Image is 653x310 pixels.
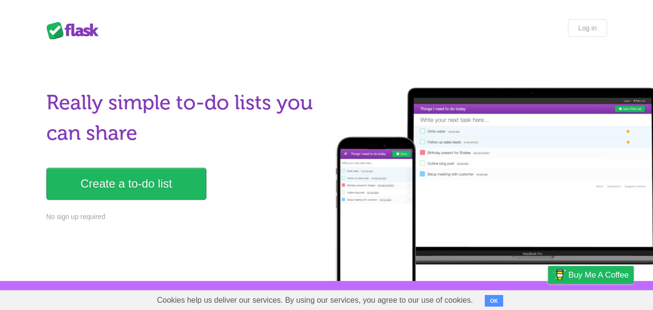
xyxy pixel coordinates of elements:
[46,212,321,222] p: No sign up required
[147,291,483,310] span: Cookies help us deliver our services. By using our services, you agree to our use of cookies.
[553,266,566,283] img: Buy me a coffee
[46,168,206,200] a: Create a to-do list
[46,22,104,39] div: Flask Lists
[485,295,504,307] button: OK
[548,266,634,284] a: Buy me a coffee
[46,88,321,148] h1: Really simple to-do lists you can share
[568,19,607,37] a: Log in
[568,266,629,283] span: Buy me a coffee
